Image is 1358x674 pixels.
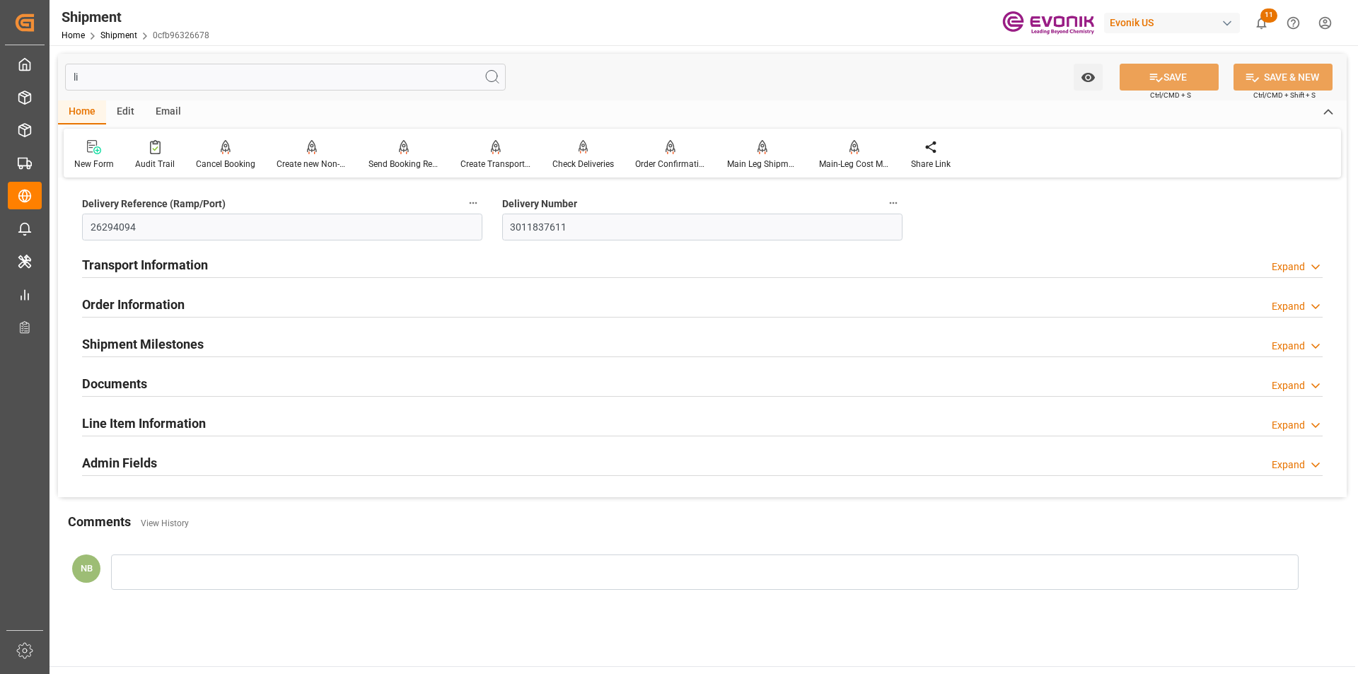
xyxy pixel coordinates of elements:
span: NB [81,563,93,574]
button: show 11 new notifications [1246,7,1277,39]
span: Delivery Number [502,197,577,211]
div: Expand [1272,299,1305,314]
button: Delivery Reference (Ramp/Port) [464,194,482,212]
div: Expand [1272,260,1305,274]
button: open menu [1074,64,1103,91]
div: Share Link [911,158,951,170]
h2: Documents [82,374,147,393]
div: Evonik US [1104,13,1240,33]
div: Order Confirmation [635,158,706,170]
div: Create new Non-Conformance [277,158,347,170]
span: Ctrl/CMD + Shift + S [1253,90,1316,100]
div: Send Booking Request To ABS [368,158,439,170]
button: SAVE & NEW [1234,64,1333,91]
div: Check Deliveries [552,158,614,170]
div: Main-Leg Cost Message [819,158,890,170]
button: Delivery Number [884,194,903,212]
div: Email [145,100,192,124]
h2: Line Item Information [82,414,206,433]
div: Create Transport Unit [460,158,531,170]
h2: Comments [68,512,131,531]
a: Shipment [100,30,137,40]
div: Expand [1272,339,1305,354]
button: SAVE [1120,64,1219,91]
h2: Shipment Milestones [82,335,204,354]
div: Shipment [62,6,209,28]
h2: Admin Fields [82,453,157,472]
span: 11 [1260,8,1277,23]
div: New Form [74,158,114,170]
a: Home [62,30,85,40]
a: View History [141,518,189,528]
div: Expand [1272,378,1305,393]
span: Delivery Reference (Ramp/Port) [82,197,226,211]
div: Main Leg Shipment [727,158,798,170]
div: Expand [1272,458,1305,472]
div: Edit [106,100,145,124]
div: Home [58,100,106,124]
div: Audit Trail [135,158,175,170]
input: Search Fields [65,64,506,91]
h2: Transport Information [82,255,208,274]
h2: Order Information [82,295,185,314]
img: Evonik-brand-mark-Deep-Purple-RGB.jpeg_1700498283.jpeg [1002,11,1094,35]
button: Evonik US [1104,9,1246,36]
span: Ctrl/CMD + S [1150,90,1191,100]
div: Cancel Booking [196,158,255,170]
button: Help Center [1277,7,1309,39]
div: Expand [1272,418,1305,433]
